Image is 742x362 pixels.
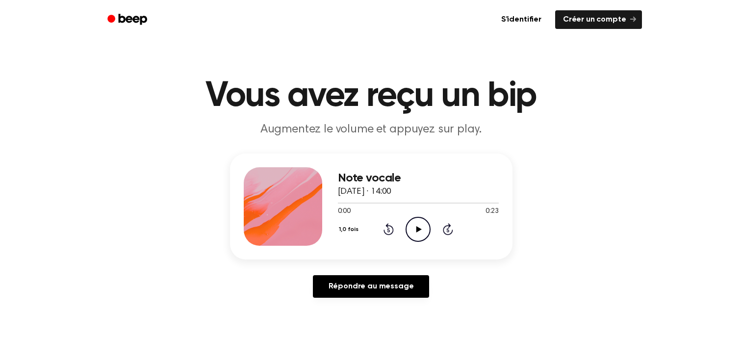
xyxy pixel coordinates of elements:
[120,78,622,114] h1: Vous avez reçu un bip
[313,275,430,298] a: Répondre au message
[338,221,362,238] button: 1,0 fois
[486,207,498,217] span: 0:23
[563,14,626,25] font: Créer un compte
[338,187,392,196] span: [DATE] · 14:00
[493,10,549,29] a: S'identifier
[183,122,560,138] p: Augmentez le volume et appuyez sur play.
[338,207,351,217] span: 0:00
[338,172,499,185] h3: Note vocale
[101,10,156,29] a: Bip
[555,10,642,29] a: Créer un compte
